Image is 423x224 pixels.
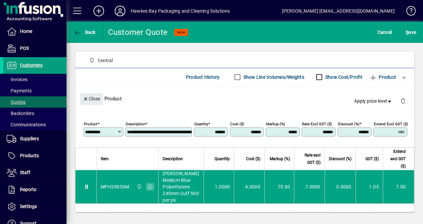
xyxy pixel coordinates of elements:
button: Product History [183,71,222,83]
a: Quotes [3,96,67,108]
td: Freight (excl GST) [243,211,289,219]
span: Rate excl GST ($) [298,152,321,166]
mat-label: Cost ($) [230,121,244,126]
a: Invoices [3,74,67,85]
span: NEW [177,30,185,35]
td: Total Volume [158,211,198,219]
span: Reports [20,187,36,192]
span: Cost ($) [246,155,260,163]
mat-label: Markup (%) [266,121,285,126]
div: MPH29030M [101,183,129,190]
span: POS [20,46,29,51]
a: Knowledge Base [401,1,415,23]
span: Back [73,30,96,35]
div: 7.0000 [298,183,321,190]
button: Back [72,26,97,38]
mat-label: Discount (%) [338,121,359,126]
td: 42.86 % [110,211,150,219]
span: Apply price level [354,98,393,105]
td: GST exclusive [335,211,374,219]
span: Settings [20,204,37,209]
label: Show Line Volumes/Weights [242,74,304,80]
span: Extend excl GST ($) [387,148,406,170]
td: 4.0000 [234,170,264,203]
app-page-header-button: Back [67,26,103,38]
td: 0.00 [289,211,329,219]
a: Products [3,148,67,164]
app-page-header-button: Close [78,96,104,102]
a: POS [3,40,67,57]
button: Apply price level [352,95,395,107]
span: Cancel [377,27,392,38]
a: Home [3,23,67,40]
span: Close [83,93,100,104]
span: ave [406,27,416,38]
span: Description [163,155,183,163]
td: Margin [70,211,110,219]
mat-label: Product [84,121,97,126]
td: 0.0000 [325,170,355,203]
a: Payments [3,85,67,96]
span: Central [135,183,143,190]
span: Product [369,72,396,82]
span: Products [20,153,39,158]
a: Staff [3,165,67,181]
span: [PERSON_NAME] Medium Blue Polyethylene 240mm Cuff 500 per pk [163,170,199,203]
mat-label: Quantity [194,121,208,126]
button: Save [404,26,418,38]
span: Payments [7,88,32,93]
td: 7.00 [374,211,414,219]
label: Show Cost/Profit [324,74,362,80]
mat-label: Extend excl GST ($) [374,121,408,126]
a: Communications [3,119,67,130]
span: Markup (%) [270,155,290,163]
button: Profile [109,5,131,17]
span: Home [20,29,32,34]
button: Product [366,71,399,83]
button: Delete [395,93,411,109]
span: Quantity [214,155,230,163]
span: Customers [20,62,43,68]
a: Settings [3,198,67,215]
app-page-header-button: Delete [395,98,411,104]
div: Customer Quote [108,27,168,38]
td: 1.05 [355,170,383,203]
span: Central [86,56,115,65]
td: 0.0000 M³ [198,211,237,219]
a: Suppliers [3,131,67,147]
div: [PERSON_NAME] [EMAIL_ADDRESS][DOMAIN_NAME] [282,6,395,16]
span: Item [101,155,109,163]
span: Discount (%) [329,155,352,163]
span: Backorders [7,111,34,116]
span: GST ($) [365,155,379,163]
span: S [406,30,408,35]
td: 75.00 [264,170,294,203]
span: Product History [186,72,220,82]
button: Add [88,5,109,17]
span: Suppliers [20,136,39,141]
span: 1.0000 [215,183,230,190]
a: Backorders [3,108,67,119]
button: Cancel [376,26,394,38]
div: Hawkes Bay Packaging and Cleaning Solutions [131,6,230,16]
span: Quotes [7,99,26,105]
mat-label: Description [126,121,145,126]
button: Close [80,93,103,105]
mat-label: Rate excl GST ($) [302,121,332,126]
span: Communications [7,122,46,127]
a: Reports [3,181,67,198]
span: Invoices [7,77,28,82]
span: Staff [20,170,30,175]
div: Product [75,86,414,111]
span: Central [98,57,113,64]
td: 7.00 [383,170,414,203]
